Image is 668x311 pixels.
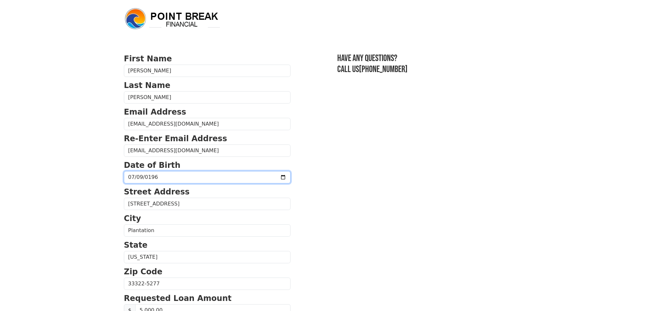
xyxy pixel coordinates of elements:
input: Re-Enter Email Address [124,144,291,157]
a: [PHONE_NUMBER] [359,64,408,75]
input: First Name [124,65,291,77]
strong: Date of Birth [124,161,180,170]
strong: Zip Code [124,267,162,276]
input: Email Address [124,118,291,130]
strong: Street Address [124,187,190,196]
strong: Requested Loan Amount [124,294,232,303]
img: logo.png [124,7,221,31]
strong: State [124,241,148,250]
strong: First Name [124,54,172,63]
h3: Call us [337,64,544,75]
strong: City [124,214,141,223]
input: City [124,224,291,237]
input: Zip Code [124,278,291,290]
h3: Have any questions? [337,53,544,64]
strong: Last Name [124,81,170,90]
strong: Re-Enter Email Address [124,134,227,143]
input: Last Name [124,91,291,104]
strong: Email Address [124,107,186,117]
input: Street Address [124,198,291,210]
